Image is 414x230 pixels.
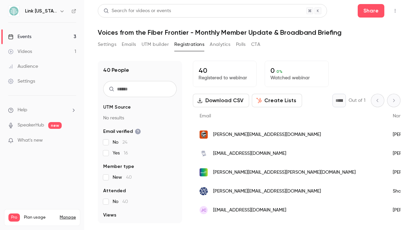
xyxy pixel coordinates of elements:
button: UTM builder [142,39,169,50]
span: [EMAIL_ADDRESS][DOMAIN_NAME] [213,207,286,214]
span: Attended [103,188,126,194]
p: 40 [199,66,251,75]
button: CTA [251,39,260,50]
img: isoc.org [200,187,208,195]
div: Settings [8,78,35,85]
span: JC [201,207,206,213]
div: Audience [8,63,38,70]
li: help-dropdown-opener [8,107,76,114]
div: Videos [8,48,32,55]
span: New [113,174,132,181]
span: 24 [122,140,127,145]
img: oregonstate.edu [200,131,208,139]
h6: Link [US_STATE] [25,8,57,15]
p: Watched webinar [270,75,323,81]
span: Name [393,114,406,118]
span: No [113,139,127,146]
button: Registrations [174,39,204,50]
span: Member type [103,163,134,170]
span: Help [18,107,27,114]
img: alumni.rice.edu [200,149,208,157]
span: Email verified [103,128,141,135]
div: Search for videos or events [103,7,171,15]
p: Registered to webinar [199,75,251,81]
span: Pro [8,213,20,222]
span: [PERSON_NAME][EMAIL_ADDRESS][PERSON_NAME][DOMAIN_NAME] [213,169,356,176]
div: Events [8,33,31,40]
button: Emails [122,39,136,50]
img: astound.com [200,168,208,176]
button: Analytics [210,39,231,50]
h1: Voices from the Fiber Frontier - Monthly Member Update & Broadband Briefing [98,28,401,36]
a: Manage [60,215,76,220]
img: Link Oregon [8,6,19,17]
span: Yes [113,150,128,156]
p: 0 [270,66,323,75]
span: 16 [124,151,128,155]
button: Download CSV [193,94,249,107]
button: Create Lists [252,94,302,107]
span: Email [200,114,211,118]
span: new [48,122,62,129]
span: Plan usage [24,215,56,220]
p: No results [103,223,177,229]
span: [EMAIL_ADDRESS][DOMAIN_NAME] [213,150,286,157]
span: No [113,198,128,205]
p: Out of 1 [349,97,365,104]
button: Settings [98,39,116,50]
span: [PERSON_NAME][EMAIL_ADDRESS][DOMAIN_NAME] [213,131,321,138]
span: 0 % [276,69,283,74]
p: No results [103,115,177,121]
span: Views [103,212,116,219]
h1: 40 People [103,66,129,74]
a: SpeakerHub [18,122,44,129]
span: UTM Source [103,104,131,111]
button: Polls [236,39,246,50]
span: [PERSON_NAME][EMAIL_ADDRESS][DOMAIN_NAME] [213,188,321,195]
span: 40 [126,175,132,180]
span: 40 [122,199,128,204]
span: What's new [18,137,43,144]
button: Share [358,4,384,18]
